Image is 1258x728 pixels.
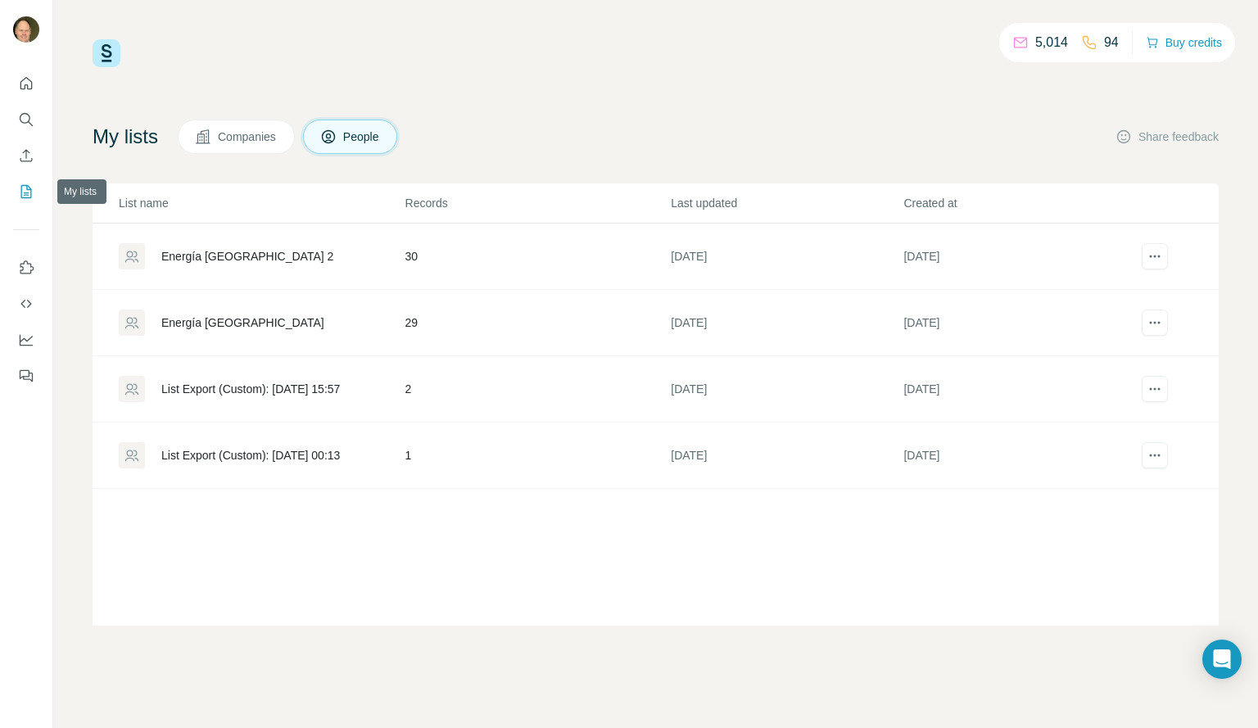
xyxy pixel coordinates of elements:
[161,381,340,397] div: List Export (Custom): [DATE] 15:57
[405,356,671,423] td: 2
[670,224,903,290] td: [DATE]
[405,224,671,290] td: 30
[161,447,340,463] div: List Export (Custom): [DATE] 00:13
[119,195,404,211] p: List name
[670,356,903,423] td: [DATE]
[405,290,671,356] td: 29
[1146,31,1222,54] button: Buy credits
[903,224,1135,290] td: [DATE]
[903,195,1134,211] p: Created at
[13,141,39,170] button: Enrich CSV
[13,105,39,134] button: Search
[161,314,324,331] div: Energía [GEOGRAPHIC_DATA]
[93,39,120,67] img: Surfe Logo
[13,325,39,355] button: Dashboard
[13,361,39,391] button: Feedback
[1104,33,1119,52] p: 94
[161,248,333,265] div: Energía [GEOGRAPHIC_DATA] 2
[343,129,381,145] span: People
[670,423,903,489] td: [DATE]
[671,195,902,211] p: Last updated
[13,69,39,98] button: Quick start
[13,289,39,319] button: Use Surfe API
[13,177,39,206] button: My lists
[1115,129,1219,145] button: Share feedback
[903,423,1135,489] td: [DATE]
[903,356,1135,423] td: [DATE]
[1035,33,1068,52] p: 5,014
[1142,310,1168,336] button: actions
[13,16,39,43] img: Avatar
[670,290,903,356] td: [DATE]
[1142,243,1168,269] button: actions
[405,423,671,489] td: 1
[1202,640,1242,679] div: Open Intercom Messenger
[1142,442,1168,468] button: actions
[1142,376,1168,402] button: actions
[93,124,158,150] h4: My lists
[13,253,39,283] button: Use Surfe on LinkedIn
[405,195,670,211] p: Records
[218,129,278,145] span: Companies
[903,290,1135,356] td: [DATE]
